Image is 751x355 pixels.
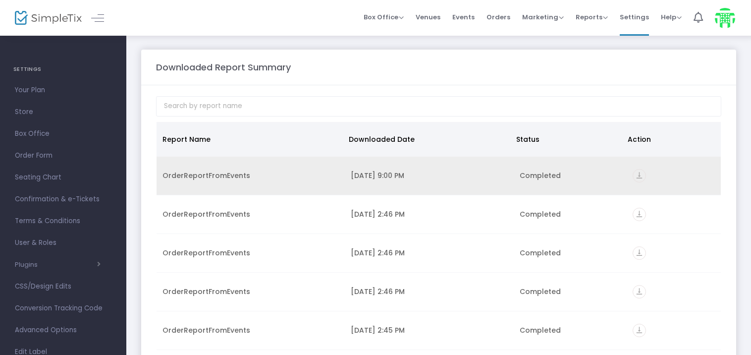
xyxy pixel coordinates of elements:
[633,324,715,337] div: https://go.SimpleTix.com/3eff6
[633,327,646,337] a: vertical_align_bottom
[520,248,621,258] div: Completed
[364,12,404,22] span: Box Office
[15,171,111,184] span: Seating Chart
[351,209,508,219] div: 8/16/2025 2:46 PM
[522,12,564,22] span: Marketing
[157,122,343,157] th: Report Name
[15,324,111,337] span: Advanced Options
[416,4,440,30] span: Venues
[351,248,508,258] div: 8/16/2025 2:46 PM
[633,208,646,221] i: vertical_align_bottom
[633,172,646,182] a: vertical_align_bottom
[15,149,111,162] span: Order Form
[486,4,510,30] span: Orders
[162,248,339,258] div: OrderReportFromEvents
[15,302,111,315] span: Conversion Tracking Code
[633,208,715,221] div: https://go.SimpleTix.com/jne6v
[633,285,646,298] i: vertical_align_bottom
[633,169,646,182] i: vertical_align_bottom
[15,261,101,269] button: Plugins
[162,209,339,219] div: OrderReportFromEvents
[15,84,111,97] span: Your Plan
[351,287,508,296] div: 8/16/2025 2:46 PM
[633,246,715,260] div: https://go.SimpleTix.com/8f4df
[520,209,621,219] div: Completed
[520,325,621,335] div: Completed
[15,280,111,293] span: CSS/Design Edits
[661,12,682,22] span: Help
[633,249,646,259] a: vertical_align_bottom
[351,171,508,180] div: 8/22/2025 9:00 PM
[351,325,508,335] div: 8/16/2025 2:45 PM
[15,106,111,118] span: Store
[520,171,621,180] div: Completed
[15,215,111,228] span: Terms & Conditions
[156,60,291,74] m-panel-title: Downloaded Report Summary
[510,122,622,157] th: Status
[452,4,475,30] span: Events
[633,288,646,298] a: vertical_align_bottom
[633,211,646,221] a: vertical_align_bottom
[576,12,608,22] span: Reports
[343,122,510,157] th: Downloaded Date
[622,122,715,157] th: Action
[156,96,721,117] input: Search by report name
[633,169,715,182] div: https://go.SimpleTix.com/fy86p
[13,59,113,79] h4: SETTINGS
[633,246,646,260] i: vertical_align_bottom
[520,287,621,296] div: Completed
[162,171,339,180] div: OrderReportFromEvents
[162,325,339,335] div: OrderReportFromEvents
[633,285,715,298] div: https://go.SimpleTix.com/7yx8s
[15,127,111,140] span: Box Office
[620,4,649,30] span: Settings
[15,237,111,249] span: User & Roles
[633,324,646,337] i: vertical_align_bottom
[162,287,339,296] div: OrderReportFromEvents
[15,193,111,206] span: Confirmation & e-Tickets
